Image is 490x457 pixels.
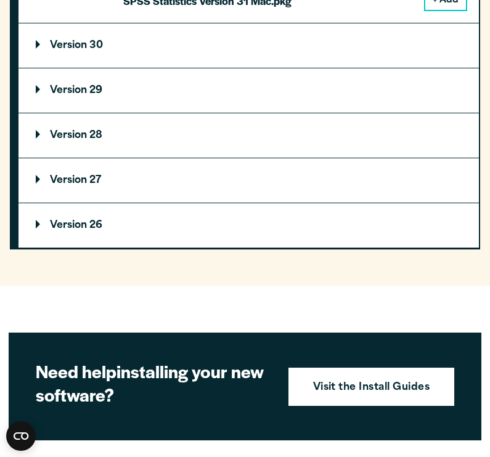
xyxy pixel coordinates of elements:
[18,23,479,68] summary: Version 30
[288,368,455,406] a: Visit the Install Guides
[36,86,102,95] p: Version 29
[36,131,102,140] p: Version 28
[36,360,271,406] h2: installing your new software?
[6,421,36,451] button: Open CMP widget
[18,113,479,158] summary: Version 28
[18,203,479,248] summary: Version 26
[36,358,116,383] strong: Need help
[36,41,103,51] p: Version 30
[18,68,479,113] summary: Version 29
[18,158,479,203] summary: Version 27
[313,380,430,396] strong: Visit the Install Guides
[36,220,102,230] p: Version 26
[36,176,101,185] p: Version 27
